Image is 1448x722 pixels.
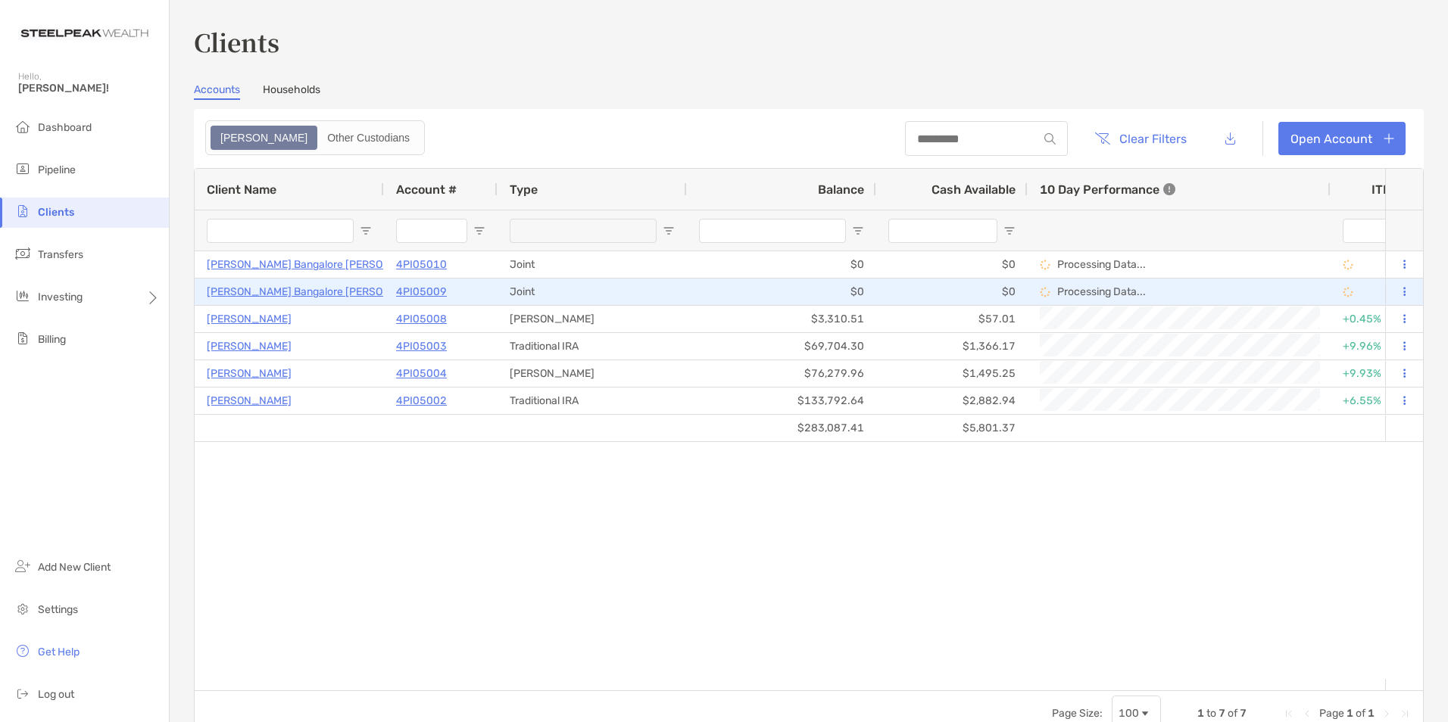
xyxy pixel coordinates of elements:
[498,387,687,414] div: Traditional IRA
[205,120,425,155] div: segmented control
[663,225,675,237] button: Open Filter Menu
[38,163,76,176] span: Pipeline
[510,182,538,197] span: Type
[396,391,447,410] a: 4PI05002
[498,279,687,305] div: Joint
[1343,307,1409,331] div: +0.45%
[818,182,864,197] span: Balance
[1057,285,1146,298] p: Processing Data...
[194,24,1424,59] h3: Clients
[1356,707,1365,720] span: of
[876,306,1028,332] div: $57.01
[18,82,160,95] span: [PERSON_NAME]!
[207,282,430,301] a: [PERSON_NAME] Bangalore [PERSON_NAME]
[1372,182,1409,197] div: ITD
[1283,708,1295,720] div: First Page
[14,287,32,305] img: investing icon
[14,202,32,220] img: clients icon
[263,83,320,100] a: Households
[876,387,1028,414] div: $2,882.94
[14,160,32,178] img: pipeline icon
[1343,219,1391,243] input: ITD Filter Input
[212,127,316,148] div: Zoe
[1381,708,1393,720] div: Next Page
[207,310,292,328] a: [PERSON_NAME]
[1343,334,1409,359] div: +9.96%
[1052,707,1103,720] div: Page Size:
[396,310,447,328] a: 4PI05008
[1197,707,1204,720] span: 1
[1206,707,1216,720] span: to
[207,364,292,383] a: [PERSON_NAME]
[1368,707,1375,720] span: 1
[396,255,447,274] a: 4PI05010
[1219,707,1225,720] span: 7
[14,684,32,702] img: logout icon
[1240,707,1247,720] span: 7
[498,360,687,387] div: [PERSON_NAME]
[396,282,447,301] a: 4PI05009
[1399,708,1411,720] div: Last Page
[319,127,418,148] div: Other Custodians
[207,219,354,243] input: Client Name Filter Input
[194,83,240,100] a: Accounts
[396,364,447,383] p: 4PI05004
[1301,708,1313,720] div: Previous Page
[1347,707,1353,720] span: 1
[1040,287,1050,297] img: Processing Data icon
[687,415,876,441] div: $283,087.41
[687,333,876,359] div: $69,704.30
[14,642,32,660] img: get-help icon
[14,329,32,347] img: billing icon
[1119,707,1139,720] div: 100
[396,219,467,243] input: Account # Filter Input
[1040,260,1050,270] img: Processing Data icon
[207,255,430,274] a: [PERSON_NAME] Bangalore [PERSON_NAME]
[14,244,32,263] img: transfers icon
[1343,260,1353,270] img: Processing Data icon
[14,117,32,135] img: dashboard icon
[38,291,83,303] span: Investing
[932,182,1016,197] span: Cash Available
[498,333,687,359] div: Traditional IRA
[396,337,447,356] a: 4PI05003
[888,219,997,243] input: Cash Available Filter Input
[1228,707,1237,720] span: of
[498,306,687,332] div: [PERSON_NAME]
[396,182,457,197] span: Account #
[38,121,92,134] span: Dashboard
[38,561,111,574] span: Add New Client
[38,646,80,658] span: Get Help
[14,557,32,575] img: add_new_client icon
[1003,225,1016,237] button: Open Filter Menu
[207,182,276,197] span: Client Name
[687,306,876,332] div: $3,310.51
[876,251,1028,278] div: $0
[360,225,372,237] button: Open Filter Menu
[687,360,876,387] div: $76,279.96
[207,337,292,356] a: [PERSON_NAME]
[876,333,1028,359] div: $1,366.17
[876,360,1028,387] div: $1,495.25
[18,6,151,61] img: Zoe Logo
[498,251,687,278] div: Joint
[1319,707,1344,720] span: Page
[1343,388,1409,413] div: +6.55%
[876,415,1028,441] div: $5,801.37
[38,248,83,261] span: Transfers
[1278,122,1406,155] a: Open Account
[207,391,292,410] a: [PERSON_NAME]
[1343,287,1353,297] img: Processing Data icon
[38,333,66,346] span: Billing
[1044,133,1056,145] img: input icon
[1343,361,1409,386] div: +9.93%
